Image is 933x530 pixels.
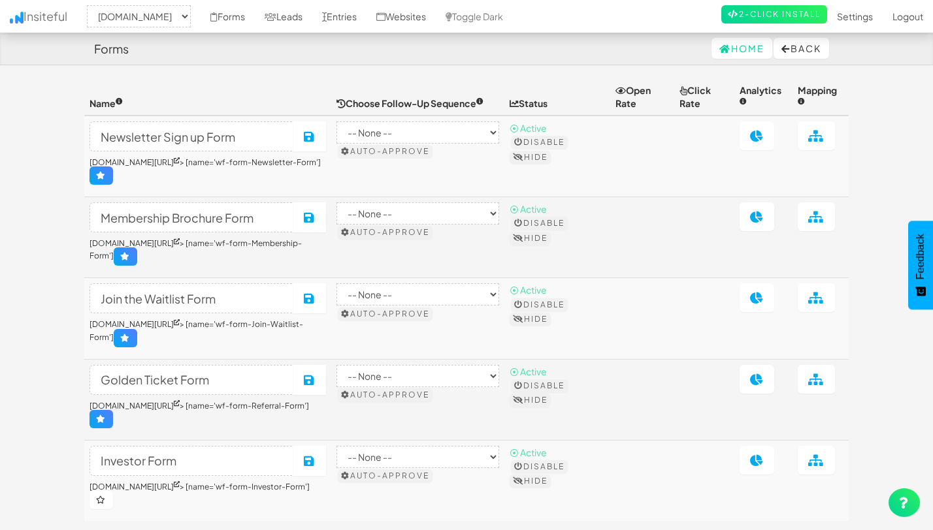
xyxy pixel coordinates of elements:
[674,78,734,116] th: Click Rate
[511,460,568,473] button: Disable
[511,136,568,149] button: Disable
[511,379,568,392] button: Disable
[94,42,129,55] h4: Forms
[721,5,827,23] a: 2-Click Install
[504,78,610,116] th: Status
[90,482,180,491] a: [DOMAIN_NAME][URL]
[774,38,829,59] button: Back
[740,84,781,109] span: Analytics
[90,319,180,329] a: [DOMAIN_NAME][URL]
[511,217,568,230] button: Disable
[90,238,180,248] a: [DOMAIN_NAME][URL]
[90,482,326,509] h6: > [name='wf-form-Investor-Form']
[90,158,326,185] h6: > [name='wf-form-Newsletter-Form']
[510,475,551,488] button: Hide
[712,38,772,59] a: Home
[798,84,837,109] span: Mapping
[908,221,933,309] button: Feedback - Show survey
[90,202,294,232] input: Nickname your form (internal use only)
[90,401,326,428] h6: > [name='wf-form-Referral-Form']
[510,232,551,245] button: Hide
[510,151,551,164] button: Hide
[510,313,551,326] button: Hide
[338,388,433,401] button: Auto-approve
[90,401,180,411] a: [DOMAIN_NAME][URL]
[90,97,123,109] span: Name
[90,365,294,395] input: Nickname your form (internal use only)
[915,234,926,279] span: Feedback
[510,446,547,458] span: ⦿ Active
[610,78,674,116] th: Open Rate
[338,469,433,482] button: Auto-approve
[511,298,568,311] button: Disable
[90,283,294,313] input: Nickname your form (internal use only)
[510,366,547,377] span: ⦿ Active
[10,12,24,23] img: icon.png
[510,203,547,215] span: ⦿ Active
[90,239,326,266] h6: > [name='wf-form-Membership-Form']
[510,122,547,134] span: ⦿ Active
[336,97,483,109] span: Choose Follow-Up Sequence
[90,320,326,347] h6: > [name='wf-form-Join-Waitlist-Form']
[338,226,433,239] button: Auto-approve
[510,394,551,407] button: Hide
[338,145,433,158] button: Auto-approve
[90,446,294,476] input: Nickname your form (internal use only)
[90,157,180,167] a: [DOMAIN_NAME][URL]
[338,307,433,320] button: Auto-approve
[90,121,294,151] input: Nickname your form (internal use only)
[510,284,547,296] span: ⦿ Active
